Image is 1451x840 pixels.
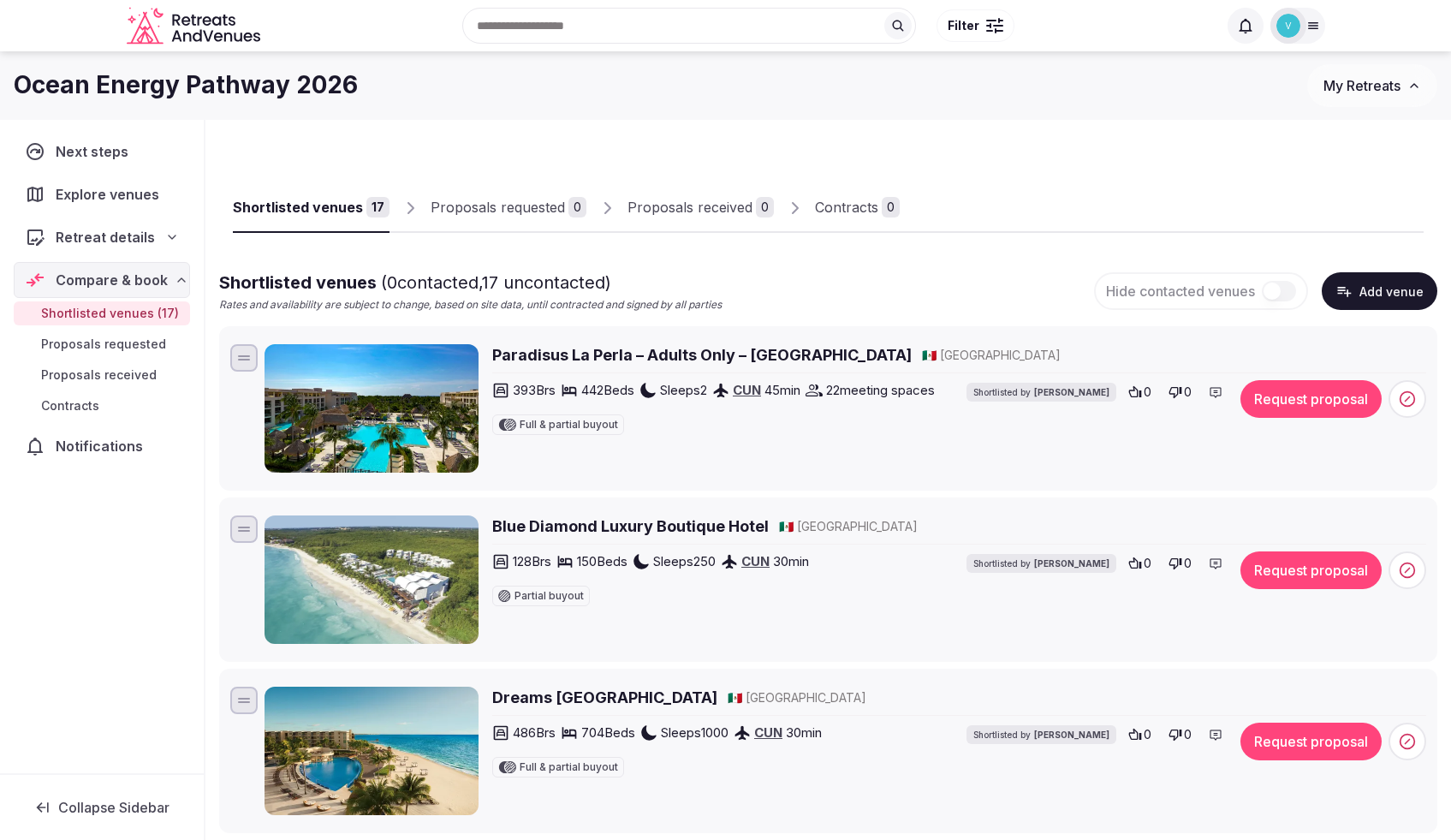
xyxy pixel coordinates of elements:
[14,134,190,170] a: Next steps
[265,687,479,815] img: Dreams Riviera Cancun Resort & SPA
[661,724,728,742] span: Sleeps 1000
[797,518,918,535] span: [GEOGRAPHIC_DATA]
[233,183,390,233] a: Shortlisted venues17
[233,197,363,217] div: Shortlisted venues
[966,725,1116,744] div: Shortlisted by
[1323,77,1400,94] span: My Retreats
[660,381,707,399] span: Sleeps 2
[1144,726,1151,743] span: 0
[754,724,782,741] a: CUN
[1163,723,1197,747] button: 0
[41,336,166,353] span: Proposals requested
[1276,14,1300,38] img: vivienne
[922,348,937,362] span: 🇲🇽
[1034,557,1109,569] span: [PERSON_NAME]
[937,9,1014,42] button: Filter
[127,7,264,45] a: Visit the homepage
[773,552,809,570] span: 30 min
[733,382,761,398] a: CUN
[14,301,190,325] a: Shortlisted venues (17)
[779,518,794,535] button: 🇲🇽
[56,141,135,162] span: Next steps
[1144,555,1151,572] span: 0
[513,552,551,570] span: 128 Brs
[219,298,722,313] p: Rates and availability are subject to change, based on site data, until contracted and signed by ...
[1240,551,1382,589] button: Request proposal
[756,197,774,217] div: 0
[56,227,155,247] span: Retreat details
[1163,551,1197,575] button: 0
[219,272,611,293] span: Shortlisted venues
[1240,723,1382,760] button: Request proposal
[1184,555,1192,572] span: 0
[1034,729,1109,741] span: [PERSON_NAME]
[14,363,190,387] a: Proposals received
[940,347,1061,364] span: [GEOGRAPHIC_DATA]
[741,553,770,569] a: CUN
[966,554,1116,573] div: Shortlisted by
[1034,386,1109,398] span: [PERSON_NAME]
[627,197,752,217] div: Proposals received
[56,436,150,456] span: Notifications
[381,272,611,293] span: ( 0 contacted, 17 uncontacted)
[728,689,742,706] button: 🇲🇽
[1240,380,1382,418] button: Request proposal
[127,7,264,45] svg: Retreats and Venues company logo
[653,552,716,570] span: Sleeps 250
[14,176,190,212] a: Explore venues
[1184,726,1192,743] span: 0
[826,381,935,399] span: 22 meeting spaces
[520,420,618,430] span: Full & partial buyout
[568,197,586,217] div: 0
[14,394,190,418] a: Contracts
[581,724,635,742] span: 704 Beds
[41,397,99,414] span: Contracts
[513,381,556,399] span: 393 Brs
[746,689,866,706] span: [GEOGRAPHIC_DATA]
[779,519,794,533] span: 🇲🇽
[14,332,190,356] a: Proposals requested
[1163,380,1197,404] button: 0
[786,724,822,742] span: 30 min
[14,789,190,826] button: Collapse Sidebar
[58,799,169,816] span: Collapse Sidebar
[1144,384,1151,401] span: 0
[41,305,179,322] span: Shortlisted venues (17)
[581,381,634,399] span: 442 Beds
[882,197,900,217] div: 0
[513,724,556,742] span: 486 Brs
[265,515,479,644] img: Blue Diamond Luxury Boutique Hotel
[815,197,878,217] div: Contracts
[492,515,769,537] a: Blue Diamond Luxury Boutique Hotel
[492,344,912,366] a: Paradisus La Perla – Adults Only – [GEOGRAPHIC_DATA]
[520,762,618,772] span: Full & partial buyout
[577,552,627,570] span: 150 Beds
[492,687,717,708] a: Dreams [GEOGRAPHIC_DATA]
[1322,272,1437,310] button: Add venue
[265,344,479,473] img: Paradisus La Perla – Adults Only – Riviera Maya
[14,428,190,464] a: Notifications
[627,183,774,233] a: Proposals received0
[1106,283,1255,300] span: Hide contacted venues
[431,197,565,217] div: Proposals requested
[1123,380,1157,404] button: 0
[56,270,168,290] span: Compare & book
[1123,723,1157,747] button: 0
[948,17,979,34] span: Filter
[815,183,900,233] a: Contracts0
[764,381,800,399] span: 45 min
[922,347,937,364] button: 🇲🇽
[966,383,1116,402] div: Shortlisted by
[1184,384,1192,401] span: 0
[41,366,157,384] span: Proposals received
[366,197,390,217] div: 17
[1307,64,1437,107] button: My Retreats
[728,690,742,705] span: 🇲🇽
[514,591,584,601] span: Partial buyout
[1123,551,1157,575] button: 0
[431,183,586,233] a: Proposals requested0
[56,184,166,205] span: Explore venues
